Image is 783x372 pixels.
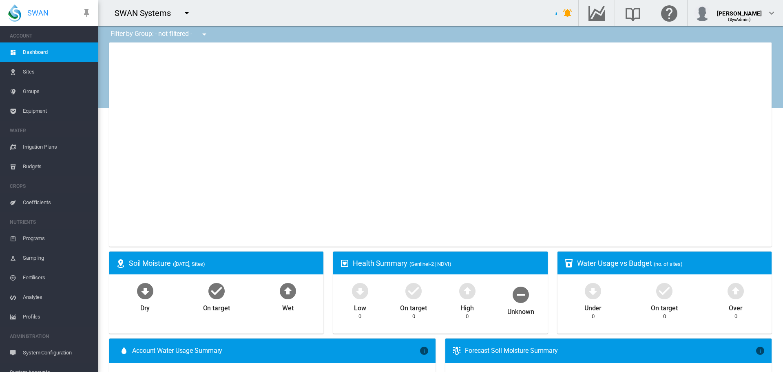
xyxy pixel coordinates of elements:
[452,346,462,356] md-icon: icon-thermometer-lines
[734,313,737,320] div: 0
[199,29,209,39] md-icon: icon-menu-down
[419,346,429,356] md-icon: icon-information
[466,313,469,320] div: 0
[104,26,215,42] div: Filter by Group: - not filtered -
[726,281,745,301] md-icon: icon-arrow-up-bold-circle
[729,301,743,313] div: Over
[592,313,595,320] div: 0
[207,281,226,301] md-icon: icon-checkbox-marked-circle
[577,258,765,268] div: Water Usage vs Budget
[654,261,683,267] span: (no. of sites)
[282,301,294,313] div: Wet
[755,346,765,356] md-icon: icon-information
[182,8,192,18] md-icon: icon-menu-down
[196,26,212,42] button: icon-menu-down
[23,137,91,157] span: Irrigation Plans
[404,281,423,301] md-icon: icon-checkbox-marked-circle
[354,301,366,313] div: Low
[23,307,91,327] span: Profiles
[23,229,91,248] span: Programs
[8,4,21,22] img: SWAN-Landscape-Logo-Colour-drop.png
[23,193,91,212] span: Coefficients
[115,7,178,19] div: SWAN Systems
[623,8,643,18] md-icon: Search the knowledge base
[458,281,477,301] md-icon: icon-arrow-up-bold-circle
[340,258,349,268] md-icon: icon-heart-box-outline
[82,8,91,18] md-icon: icon-pin
[23,62,91,82] span: Sites
[278,281,298,301] md-icon: icon-arrow-up-bold-circle
[23,82,91,101] span: Groups
[655,281,674,301] md-icon: icon-checkbox-marked-circle
[27,8,49,18] span: SWAN
[728,17,750,22] span: (SysAdmin)
[23,42,91,62] span: Dashboard
[203,301,230,313] div: On target
[663,313,666,320] div: 0
[717,6,762,14] div: [PERSON_NAME]
[400,301,427,313] div: On target
[507,304,534,316] div: Unknown
[23,343,91,363] span: System Configuration
[23,248,91,268] span: Sampling
[10,29,91,42] span: ACCOUNT
[10,330,91,343] span: ADMINISTRATION
[23,157,91,176] span: Budgets
[129,258,317,268] div: Soil Moisture
[179,5,195,21] button: icon-menu-down
[564,258,574,268] md-icon: icon-cup-water
[412,313,415,320] div: 0
[350,281,370,301] md-icon: icon-arrow-down-bold-circle
[465,346,755,355] div: Forecast Soil Moisture Summary
[767,8,776,18] md-icon: icon-chevron-down
[651,301,678,313] div: On target
[358,313,361,320] div: 0
[10,124,91,137] span: WATER
[140,301,150,313] div: Dry
[511,285,531,304] md-icon: icon-minus-circle
[132,346,419,355] span: Account Water Usage Summary
[563,8,573,18] md-icon: icon-bell-ring
[659,8,679,18] md-icon: Click here for help
[116,258,126,268] md-icon: icon-map-marker-radius
[135,281,155,301] md-icon: icon-arrow-down-bold-circle
[353,258,541,268] div: Health Summary
[584,301,602,313] div: Under
[460,301,474,313] div: High
[587,8,606,18] md-icon: Go to the Data Hub
[119,346,129,356] md-icon: icon-water
[23,287,91,307] span: Analytes
[10,216,91,229] span: NUTRIENTS
[10,180,91,193] span: CROPS
[23,101,91,121] span: Equipment
[694,5,710,21] img: profile.jpg
[560,5,576,21] button: icon-bell-ring
[173,261,206,267] span: ([DATE], Sites)
[409,261,451,267] span: (Sentinel-2 | NDVI)
[23,268,91,287] span: Fertilisers
[583,281,603,301] md-icon: icon-arrow-down-bold-circle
